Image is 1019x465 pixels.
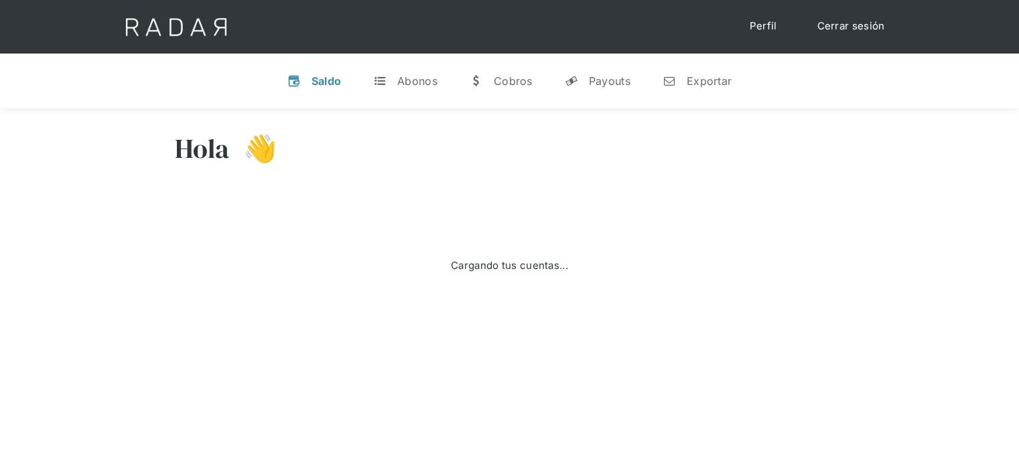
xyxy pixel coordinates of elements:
a: Cerrar sesión [804,13,898,39]
div: Cargando tus cuentas... [451,258,568,274]
h3: 👋 [230,132,277,165]
div: Exportar [687,74,732,88]
div: Cobros [494,74,533,88]
h3: Hola [175,132,230,165]
div: n [663,74,676,88]
div: t [373,74,387,88]
div: Payouts [589,74,630,88]
div: y [565,74,578,88]
a: Perfil [736,13,791,39]
div: w [470,74,483,88]
div: Abonos [397,74,437,88]
div: v [287,74,301,88]
div: Saldo [312,74,342,88]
